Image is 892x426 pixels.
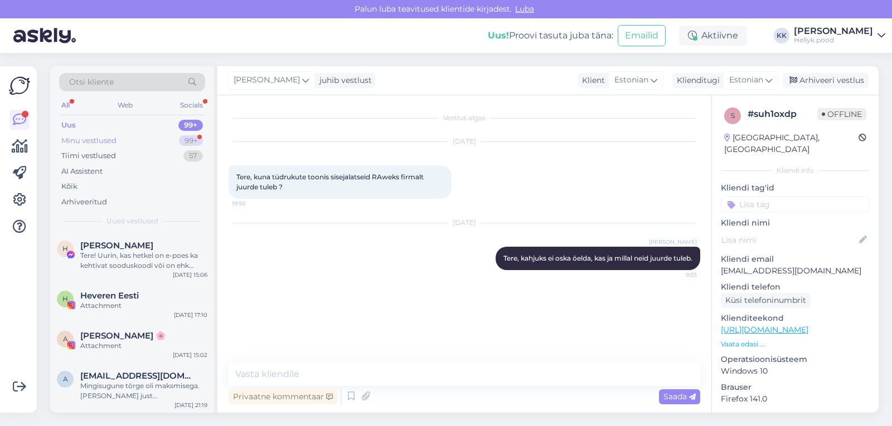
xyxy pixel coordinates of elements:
[178,98,205,112] div: Socials
[80,331,166,341] span: Andra 🌸
[724,132,859,155] div: [GEOGRAPHIC_DATA], [GEOGRAPHIC_DATA]
[234,74,300,86] span: [PERSON_NAME]
[729,74,763,86] span: Estonian
[663,391,696,401] span: Saada
[774,28,789,43] div: KK
[488,30,509,41] b: Uus!
[229,389,337,404] div: Privaatne kommentaar
[721,354,870,365] p: Operatsioonisüsteem
[61,166,103,177] div: AI Assistent
[679,26,747,46] div: Aktiivne
[106,216,158,226] span: Uued vestlused
[62,244,68,253] span: H
[794,27,885,45] a: [PERSON_NAME]Hellyk pood
[721,293,811,308] div: Küsi telefoninumbrit
[721,381,870,393] p: Brauser
[721,234,857,246] input: Lisa nimi
[672,75,720,86] div: Klienditugi
[174,401,207,409] div: [DATE] 21:19
[315,75,372,86] div: juhib vestlust
[503,254,692,262] span: Tere, kahjuks ei oska öelda, kas ja millal neid juurde tuleb.
[61,135,117,146] div: Minu vestlused
[229,136,700,146] div: [DATE]
[748,107,817,121] div: # suh1oxdp
[59,98,72,112] div: All
[721,182,870,194] p: Kliendi tag'id
[721,365,870,377] p: Windows 10
[721,312,870,324] p: Klienditeekond
[721,217,870,229] p: Kliendi nimi
[62,295,68,303] span: H
[649,238,697,246] span: [PERSON_NAME]
[80,381,207,401] div: Mingisugune tõrge oli maksmisega. [PERSON_NAME] just [PERSON_NAME] teavitus, et makse läks kenast...
[229,113,700,123] div: Vestlus algas
[721,253,870,265] p: Kliendi email
[232,199,274,208] span: 19:50
[721,165,870,175] div: Kliendi info
[80,341,207,351] div: Attachment
[61,150,116,161] div: Tiimi vestlused
[721,196,870,213] input: Lisa tag
[173,351,207,359] div: [DATE] 15:02
[618,25,666,46] button: Emailid
[61,120,76,131] div: Uus
[794,27,873,36] div: [PERSON_NAME]
[794,36,873,45] div: Hellyk pood
[63,335,68,343] span: A
[721,265,870,277] p: [EMAIL_ADDRESS][DOMAIN_NAME]
[80,371,196,381] span: annamariataidla@gmail.com
[80,251,207,271] div: Tere! Uurin, kas hetkel on e-poes ka kehtivat sooduskoodi või on ehk taasiseseisvumispäeval pakku...
[731,111,735,120] span: s
[488,29,613,42] div: Proovi tasuta juba täna:
[61,197,107,208] div: Arhiveeritud
[512,4,537,14] span: Luba
[9,75,30,96] img: Askly Logo
[63,375,68,383] span: a
[179,135,203,146] div: 99+
[721,281,870,293] p: Kliendi telefon
[178,120,203,131] div: 99+
[655,271,697,279] span: 9:55
[61,181,77,192] div: Kõik
[614,74,648,86] span: Estonian
[229,218,700,228] div: [DATE]
[721,339,870,349] p: Vaata edasi ...
[721,393,870,405] p: Firefox 141.0
[80,241,153,251] span: Helena Klaas
[173,271,207,279] div: [DATE] 15:06
[80,301,207,311] div: Attachment
[817,108,866,120] span: Offline
[183,150,203,161] div: 57
[783,73,869,88] div: Arhiveeri vestlus
[80,291,139,301] span: Heveren Eesti
[236,173,425,191] span: Tere, kuna tüdrukute toonis sisejalatseid RAweks firmalt juurde tuleb ?
[721,325,808,335] a: [URL][DOMAIN_NAME]
[578,75,605,86] div: Klient
[174,311,207,319] div: [DATE] 17:10
[69,76,114,88] span: Otsi kliente
[115,98,135,112] div: Web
